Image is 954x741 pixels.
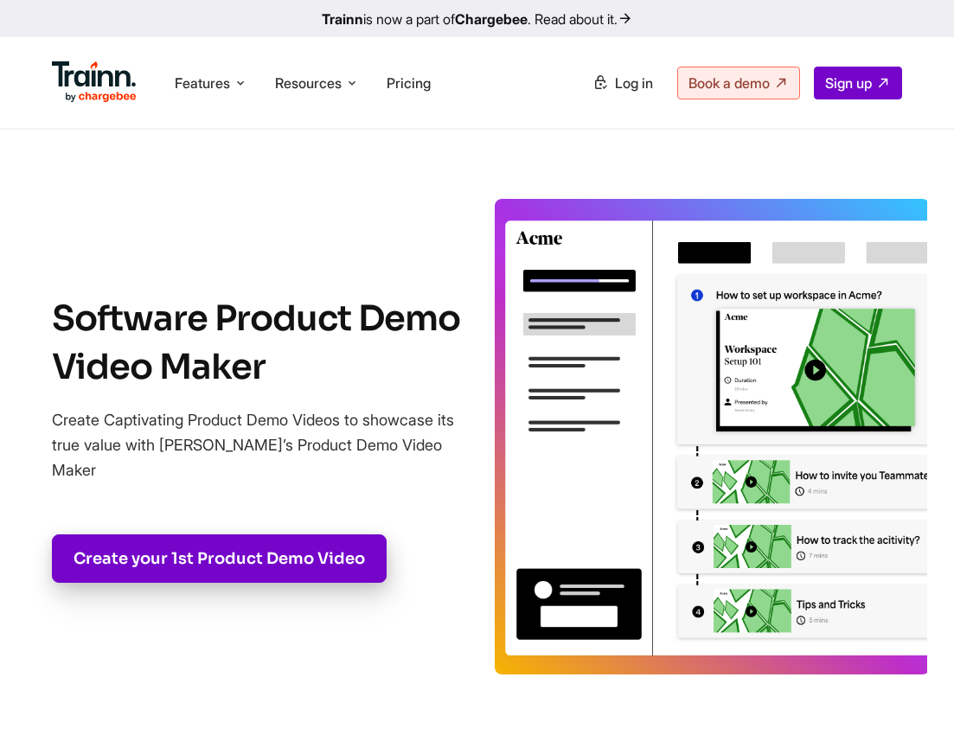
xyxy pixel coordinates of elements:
[582,67,663,99] a: Log in
[868,658,954,741] iframe: Chat Widget
[455,10,528,28] b: Chargebee
[387,74,431,92] a: Pricing
[677,67,800,99] a: Book a demo
[495,199,927,674] img: create product demo videos online
[688,74,770,92] span: Book a demo
[52,61,137,103] img: Trainn Logo
[175,73,230,93] span: Features
[615,74,653,92] span: Log in
[322,10,363,28] b: Trainn
[52,407,467,482] p: Create Captivating Product Demo Videos to showcase its true value with [PERSON_NAME]’s Product De...
[825,74,872,92] span: Sign up
[814,67,902,99] a: Sign up
[52,295,467,392] h1: Software Product Demo Video Maker
[275,73,342,93] span: Resources
[52,534,387,583] a: Create your 1st Product Demo Video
